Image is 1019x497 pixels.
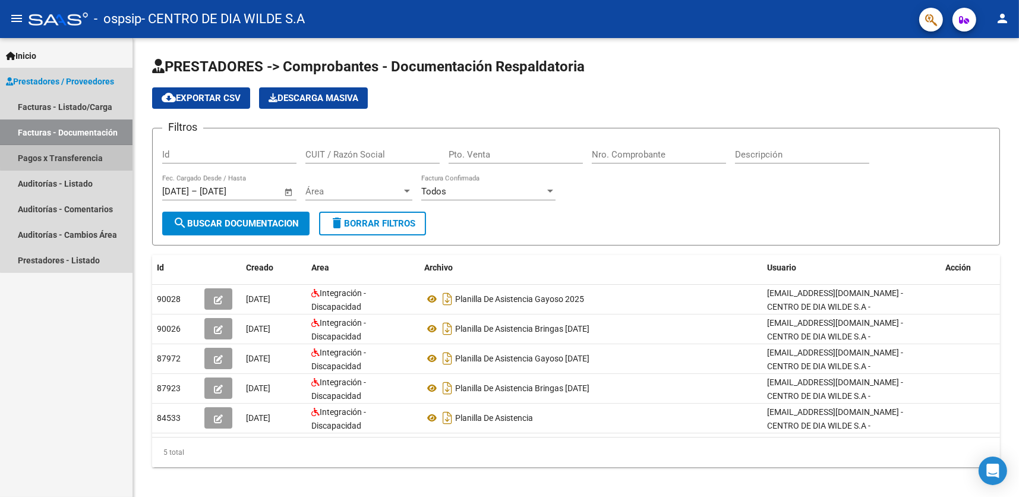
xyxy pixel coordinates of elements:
[6,49,36,62] span: Inicio
[241,255,307,281] datatable-header-cell: Creado
[157,324,181,334] span: 90026
[157,383,181,393] span: 87923
[162,119,203,136] h3: Filtros
[330,216,344,230] mat-icon: delete
[440,290,455,309] i: Descargar documento
[200,186,257,197] input: Fecha fin
[767,407,903,430] span: [EMAIL_ADDRESS][DOMAIN_NAME] - CENTRO DE DIA WILDE S.A -
[307,255,419,281] datatable-header-cell: Area
[282,185,296,199] button: Open calendar
[173,218,299,229] span: Buscar Documentacion
[995,11,1009,26] mat-icon: person
[94,6,141,32] span: - ospsip
[259,87,368,109] button: Descarga Masiva
[319,212,426,235] button: Borrar Filtros
[6,75,114,88] span: Prestadores / Proveedores
[311,263,329,272] span: Area
[191,186,197,197] span: –
[311,348,366,371] span: Integración - Discapacidad
[152,438,1000,467] div: 5 total
[157,263,164,272] span: Id
[246,263,273,272] span: Creado
[10,11,24,26] mat-icon: menu
[440,319,455,338] i: Descargar documento
[152,87,250,109] button: Exportar CSV
[455,324,589,334] span: Planilla De Asistencia Bringas [DATE]
[162,186,189,197] input: Fecha inicio
[152,58,585,75] span: PRESTADORES -> Comprobantes - Documentación Respaldatoria
[162,90,176,105] mat-icon: cloud_download
[246,324,270,334] span: [DATE]
[455,413,533,423] span: Planilla De Asistencia
[767,288,903,312] span: [EMAIL_ADDRESS][DOMAIN_NAME] - CENTRO DE DIA WILDE S.A -
[419,255,762,281] datatable-header-cell: Archivo
[455,294,584,304] span: Planilla De Asistencia Gayoso 2025
[162,93,241,103] span: Exportar CSV
[945,263,971,272] span: Acción
[246,294,270,304] span: [DATE]
[173,216,187,230] mat-icon: search
[440,379,455,398] i: Descargar documento
[157,413,181,423] span: 84533
[979,457,1007,485] div: Open Intercom Messenger
[941,255,1000,281] datatable-header-cell: Acción
[305,186,402,197] span: Área
[311,318,366,341] span: Integración - Discapacidad
[157,354,181,363] span: 87972
[141,6,305,32] span: - CENTRO DE DIA WILDE S.A
[440,349,455,368] i: Descargar documento
[767,318,903,341] span: [EMAIL_ADDRESS][DOMAIN_NAME] - CENTRO DE DIA WILDE S.A -
[421,186,446,197] span: Todos
[767,263,796,272] span: Usuario
[424,263,453,272] span: Archivo
[762,255,941,281] datatable-header-cell: Usuario
[767,378,903,401] span: [EMAIL_ADDRESS][DOMAIN_NAME] - CENTRO DE DIA WILDE S.A -
[246,383,270,393] span: [DATE]
[330,218,415,229] span: Borrar Filtros
[455,354,589,363] span: Planilla De Asistencia Gayoso [DATE]
[269,93,358,103] span: Descarga Masiva
[246,413,270,423] span: [DATE]
[152,255,200,281] datatable-header-cell: Id
[311,288,366,312] span: Integración - Discapacidad
[162,212,310,235] button: Buscar Documentacion
[455,383,589,393] span: Planilla De Asistencia Bringas [DATE]
[311,407,366,430] span: Integración - Discapacidad
[767,348,903,371] span: [EMAIL_ADDRESS][DOMAIN_NAME] - CENTRO DE DIA WILDE S.A -
[157,294,181,304] span: 90028
[246,354,270,363] span: [DATE]
[440,408,455,427] i: Descargar documento
[311,378,366,401] span: Integración - Discapacidad
[259,87,368,109] app-download-masive: Descarga masiva de comprobantes (adjuntos)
